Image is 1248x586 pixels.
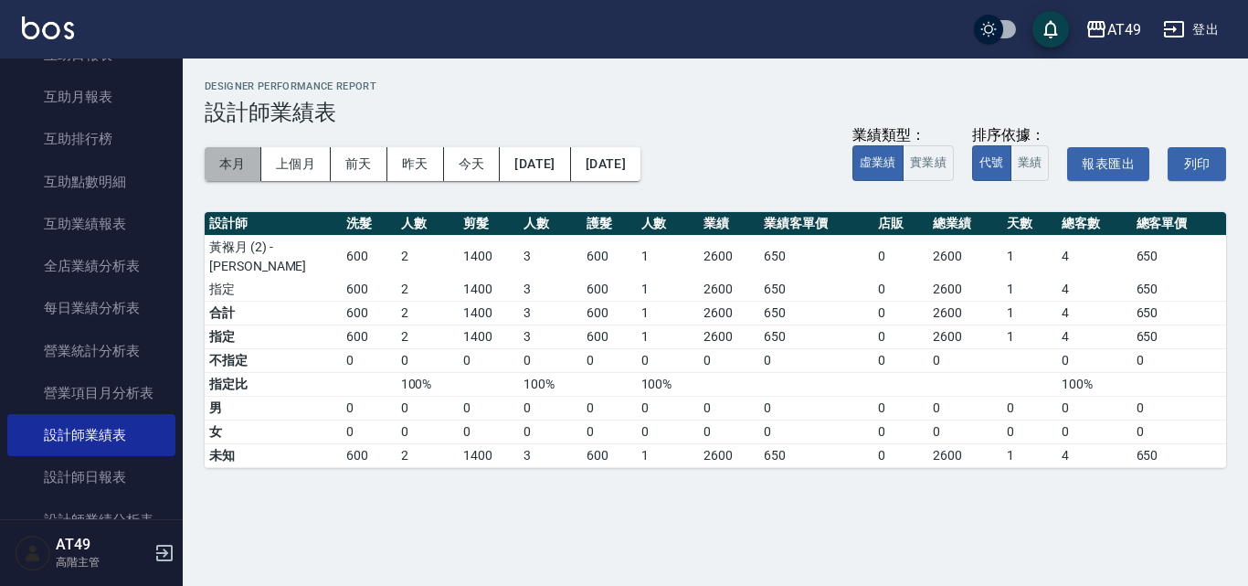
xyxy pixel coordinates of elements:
td: 2600 [928,301,1002,325]
td: 600 [342,301,397,325]
td: 0 [459,348,519,372]
td: 1400 [459,325,519,348]
td: 0 [582,396,637,420]
a: 互助月報表 [7,76,175,118]
div: 排序依據： [972,126,1050,145]
button: 業績 [1010,145,1050,181]
td: 0 [759,348,873,372]
td: 指定 [205,325,342,348]
a: 每日業績分析表 [7,287,175,329]
td: 0 [1057,420,1131,443]
th: 總客單價 [1132,212,1227,236]
td: 600 [582,278,637,302]
button: 代號 [972,145,1011,181]
td: 1400 [459,278,519,302]
td: 650 [1132,301,1227,325]
td: 0 [397,420,460,443]
button: 本月 [205,147,261,181]
td: 2600 [928,278,1002,302]
td: 未知 [205,443,342,467]
td: 0 [1132,420,1227,443]
td: 2600 [928,443,1002,467]
td: 2 [397,278,460,302]
td: 0 [873,301,928,325]
a: 設計師日報表 [7,456,175,498]
td: 600 [342,235,397,278]
button: 列印 [1168,147,1226,181]
td: 0 [459,396,519,420]
th: 總業績 [928,212,1002,236]
td: 0 [1002,396,1057,420]
td: 0 [873,235,928,278]
th: 人數 [637,212,700,236]
td: 0 [1057,396,1131,420]
td: 0 [1002,420,1057,443]
td: 650 [759,443,873,467]
td: 0 [637,420,700,443]
td: 3 [519,443,582,467]
td: 1400 [459,443,519,467]
td: 指定比 [205,372,342,396]
a: 互助排行榜 [7,118,175,160]
td: 0 [1132,348,1227,372]
td: 2600 [699,443,759,467]
p: 高階主管 [56,554,149,570]
a: 互助點數明細 [7,161,175,203]
td: 女 [205,420,342,443]
td: 0 [699,396,759,420]
td: 1400 [459,301,519,325]
button: 實業績 [903,145,954,181]
td: 3 [519,301,582,325]
td: 600 [582,301,637,325]
td: 0 [582,420,637,443]
th: 設計師 [205,212,342,236]
td: 0 [637,348,700,372]
td: 650 [759,278,873,302]
td: 100% [519,372,582,396]
td: 650 [1132,325,1227,348]
td: 1 [1002,278,1057,302]
th: 洗髮 [342,212,397,236]
td: 600 [582,235,637,278]
td: 0 [873,420,928,443]
td: 0 [759,396,873,420]
td: 1 [637,443,700,467]
td: 650 [1132,278,1227,302]
th: 護髮 [582,212,637,236]
table: a dense table [205,212,1226,468]
td: 100% [1057,372,1131,396]
td: 0 [519,420,582,443]
th: 總客數 [1057,212,1131,236]
td: 4 [1057,325,1131,348]
td: 不指定 [205,348,342,372]
h2: Designer Performance Report [205,80,1226,92]
td: 0 [928,348,1002,372]
td: 合計 [205,301,342,325]
button: AT49 [1078,11,1148,48]
td: 2 [397,443,460,467]
a: 互助業績報表 [7,203,175,245]
td: 0 [342,420,397,443]
img: Person [15,535,51,571]
td: 2 [397,301,460,325]
td: 1 [1002,235,1057,278]
td: 1 [637,325,700,348]
td: 650 [1132,235,1227,278]
button: 上個月 [261,147,331,181]
td: 600 [582,325,637,348]
td: 3 [519,235,582,278]
button: 虛業績 [852,145,904,181]
a: 營業統計分析表 [7,330,175,372]
td: 0 [928,396,1002,420]
td: 0 [699,348,759,372]
th: 業績 [699,212,759,236]
td: 600 [342,443,397,467]
td: 黃褓月 (2) - [PERSON_NAME] [205,235,342,278]
td: 指定 [205,278,342,302]
td: 0 [397,348,460,372]
td: 650 [759,301,873,325]
button: 報表匯出 [1067,147,1149,181]
td: 0 [759,420,873,443]
a: 設計師業績表 [7,414,175,456]
button: 昨天 [387,147,444,181]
